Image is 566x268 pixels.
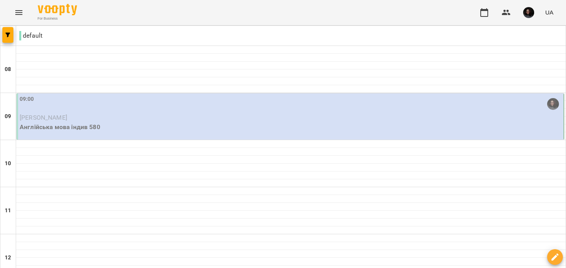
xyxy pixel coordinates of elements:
h6: 11 [5,206,11,215]
p: Англійська мова індив 580 [20,122,562,132]
button: Menu [9,3,28,22]
button: UA [542,5,557,20]
img: Voopty Logo [38,4,77,15]
h6: 12 [5,253,11,262]
p: default [19,31,42,40]
span: For Business [38,16,77,21]
span: UA [545,8,553,16]
img: Наталія Кобель [547,98,559,110]
label: 09:00 [20,95,34,104]
h6: 10 [5,159,11,168]
h6: 09 [5,112,11,121]
h6: 08 [5,65,11,74]
img: 3b3145ad26fe4813cc7227c6ce1adc1c.jpg [523,7,534,18]
span: [PERSON_NAME] [20,114,67,121]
